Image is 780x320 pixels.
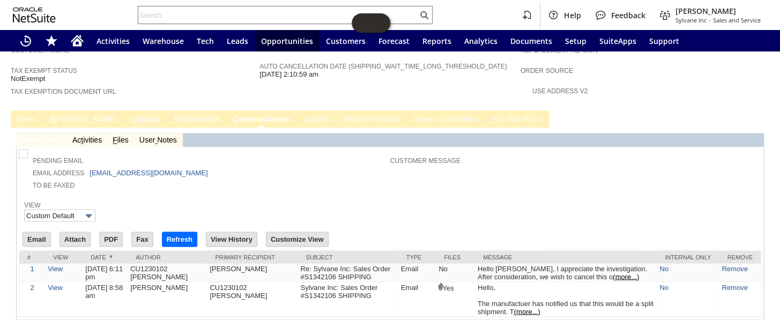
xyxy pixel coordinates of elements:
a: Analytics [458,30,504,51]
a: Relationships [171,115,221,125]
span: I [18,115,20,123]
div: Subject [306,254,390,260]
span: Forecast [378,36,410,46]
a: Items [15,115,39,125]
a: Opportunities [255,30,320,51]
a: Communication [230,115,292,125]
a: Activities [90,30,136,51]
img: More Options [83,210,95,222]
div: # [27,254,37,260]
a: Order Source [521,67,573,75]
span: C [233,115,238,123]
span: t [81,136,83,144]
div: Primary Recipient [215,254,289,260]
td: [PERSON_NAME] [128,282,207,317]
span: - [709,16,711,24]
svg: Recent Records [19,34,32,47]
span: g [44,136,49,144]
a: B[PERSON_NAME] [47,115,119,125]
a: Tax Exemption Document URL [11,88,116,95]
a: Custom [301,115,332,125]
a: Forecast [372,30,416,51]
span: Customers [326,36,366,46]
input: Refresh [162,232,197,246]
span: Support [649,36,679,46]
a: (more...) [514,307,540,315]
a: Setup [559,30,593,51]
span: Sylvane Inc [675,16,707,24]
input: Custom Default [24,209,95,221]
a: Tax Exempt Status [11,67,77,75]
a: Auto Cancellation Date (shipping_wait_time_long_threshold_date) [259,63,507,70]
span: Help [564,10,581,20]
a: Leads [220,30,255,51]
a: Tech [190,30,220,51]
input: Fax [132,232,152,246]
svg: Shortcuts [45,34,58,47]
span: y [418,115,422,123]
a: No [659,264,668,272]
span: Tech [197,36,214,46]
div: Author [136,254,199,260]
a: 2 [30,283,34,291]
a: Remove [722,283,747,291]
span: [PERSON_NAME] [675,6,761,16]
a: Warehouse [136,30,190,51]
a: View [48,264,63,272]
a: 1 [30,264,34,272]
a: Activities [72,136,102,144]
input: View History [206,232,257,246]
a: [EMAIL_ADDRESS][DOMAIN_NAME] [90,169,207,177]
a: Documents [504,30,559,51]
a: Recent Records [13,30,39,51]
span: SuiteApps [599,36,636,46]
td: [DATE] 6:11 pm [83,263,128,282]
td: Re: Sylvane Inc: Sales Order #S1342106 SHIPPING [298,263,398,282]
span: Leads [227,36,248,46]
span: Sales and Service [713,16,761,24]
span: Reports [422,36,451,46]
a: UserNotes [139,136,177,144]
td: Hello, The manufactuer has notified us that this would be a split shipment. T [475,282,657,317]
span: Feedback [611,10,645,20]
input: Search [138,9,418,21]
td: [DATE] 8:58 am [83,282,128,317]
a: Messages [21,136,57,144]
a: Pending Email [33,157,83,165]
a: Files [113,136,129,144]
div: Shortcuts [39,30,64,51]
a: Unrolled view on [750,113,763,125]
svg: Search [418,9,430,21]
a: Email Address [33,169,84,177]
svg: logo [13,8,56,23]
span: R [174,115,179,123]
span: Opportunities [261,36,313,46]
a: Reports [416,30,458,51]
iframe: Click here to launch Oracle Guided Learning Help Panel [352,13,390,33]
input: Email [23,232,50,246]
a: To Be Faxed [33,182,75,189]
span: Documents [510,36,552,46]
a: Home [64,30,90,51]
div: Message [483,254,649,260]
td: Hello [PERSON_NAME], I appreciate the investigation. After consideration, we wish to cancel this o [475,263,657,282]
div: Internal Only [665,254,711,260]
td: CU1230102 [PERSON_NAME] [207,282,298,317]
a: Use Address V2 [532,87,588,95]
span: u [309,115,313,123]
a: Support [643,30,686,51]
a: (more...) [613,272,639,280]
td: Yes [436,282,475,317]
a: Shipping [128,115,163,125]
span: F [113,136,117,144]
input: Customize View [266,232,328,246]
a: View [24,202,41,209]
svg: Home [71,34,84,47]
span: Analytics [464,36,497,46]
div: Remove [727,254,753,260]
a: Remove [722,264,747,272]
span: S [131,115,136,123]
div: Files [444,254,467,260]
span: B [50,115,55,123]
img: Unchecked [19,149,28,158]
